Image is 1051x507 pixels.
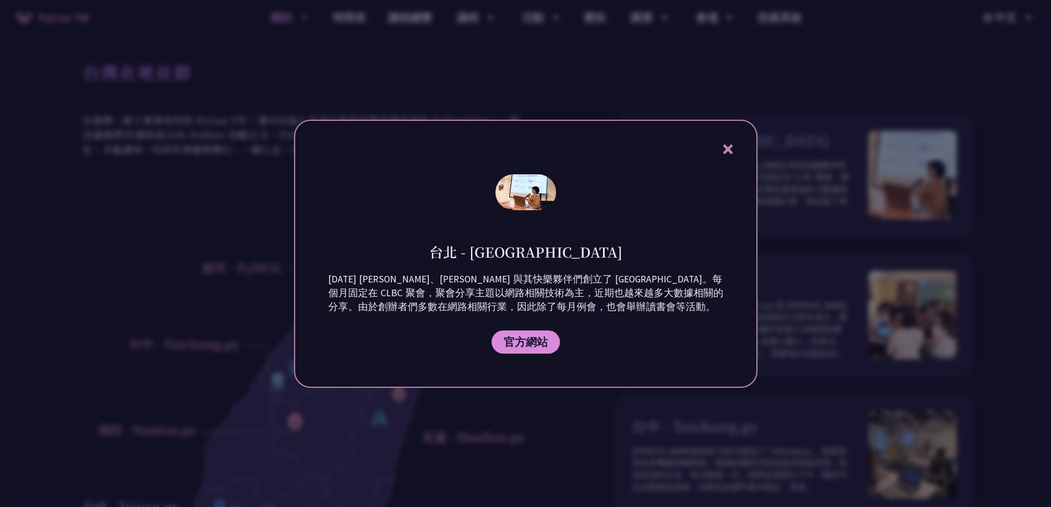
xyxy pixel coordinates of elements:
h1: 台北 - [GEOGRAPHIC_DATA] [429,242,622,261]
p: [DATE] [PERSON_NAME]、[PERSON_NAME] 與其快樂夥伴們創立了 [GEOGRAPHIC_DATA]。每個月固定在 CLBC 聚會，聚會分享主題以網路相關技術為主，近期... [328,273,723,314]
a: 官方網站 [492,330,560,354]
img: photo [495,174,556,211]
span: 官方網站 [504,335,548,349]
